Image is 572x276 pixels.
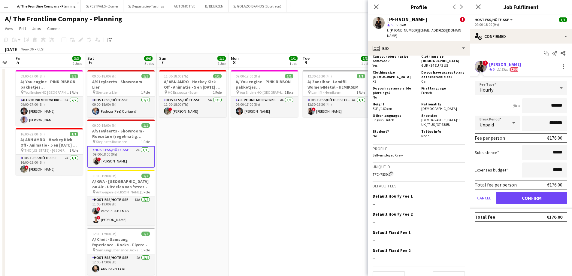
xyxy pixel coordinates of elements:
[357,74,365,78] span: 1/1
[87,237,155,247] h3: A/ Cheil - Samsung Experience - Docks - Flyeren (30/8+6/9+13/9)
[230,59,239,66] span: 8
[70,132,78,136] span: 1/1
[228,0,286,12] button: S/ GOLAZO BRANDS (Sportizon)
[394,23,407,27] span: 11.8km
[141,232,150,236] span: 1/1
[87,196,155,226] app-card-role: Host-ess/Hôte-sse13A2/211:00-19:00 (8h)!Veronique De Man![PERSON_NAME]
[141,190,150,194] span: 1 Role
[373,86,416,95] h5: Do you have any visible piercings?
[96,190,141,194] span: Antwerpen - [PERSON_NAME]
[87,254,155,275] app-card-role: Host-ess/Hôte-sse2A1/112:00-17:00 (5h)Aboubakr El Asri
[200,0,228,12] button: B/ BEURZEN
[285,74,293,78] span: 1/1
[373,95,377,99] span: No
[373,248,410,253] h3: Default Fixed Fee 2
[373,183,465,189] h3: Default fees
[421,113,465,118] h5: Shoe size
[16,70,83,126] app-job-card: 09:00-17:00 (8h)2/2A/ You engine - PINK RIBBON - pakketjes inpakken/samenstellen (5 + [DATE]) You...
[289,56,298,61] span: 1/1
[72,56,81,61] span: 3/3
[373,113,416,118] h5: Other languages
[218,61,225,66] div: 1 Job
[16,97,83,126] app-card-role: All Round medewerker/collaborateur3A2/209:00-17:00 (8h)[PERSON_NAME][PERSON_NAME]
[87,120,155,168] div: 09:00-18:00 (9h)1/1A/Steylaerts - Showroom - Roeselare (regelmatig terugkerende opdracht) Steylae...
[373,70,416,79] h5: Clothing size [DEMOGRAPHIC_DATA]
[86,59,94,66] span: 6
[73,61,82,66] div: 2 Jobs
[475,22,567,27] div: 09:00-18:00 (9h)
[213,90,222,95] span: 1 Role
[373,193,413,199] h3: Default Hourly Fee 1
[387,28,418,32] span: t. [PHONE_NUMBER]
[373,134,377,138] span: No
[236,74,260,78] span: 09:00-17:00 (8h)
[513,103,520,108] div: 9h x
[87,56,94,61] span: Sat
[303,70,370,117] div: 12:30-16:30 (4h)1/1A/ Zanzibar - Lamifil - Women4Metal - HEMIKSEM Lamifil - Hemiksem1 RoleHost-es...
[240,90,285,95] span: You Engine HQ [GEOGRAPHIC_DATA]
[385,118,394,122] span: Dutch
[312,108,316,111] span: !
[480,87,493,93] span: Hourly
[421,90,432,95] span: French
[373,153,465,157] p: Self-employed Crew
[144,56,153,61] span: 6/6
[373,171,465,177] div: TFC -7530
[475,17,509,22] span: Host-ess/Hôte-sse
[25,165,29,169] span: !
[368,3,470,11] h3: Profile
[373,220,465,225] div: --
[307,74,332,78] span: 12:30-16:30 (4h)
[96,248,138,252] span: Samsung Experience Docks
[97,216,100,220] span: !
[475,167,508,173] label: Expenses budget
[387,28,463,38] span: | [EMAIL_ADDRESS][DOMAIN_NAME]
[231,97,298,117] app-card-role: All Round medewerker/collaborateur4A1/109:00-17:00 (8h)[PERSON_NAME]
[489,62,521,67] div: [PERSON_NAME]
[87,128,155,139] h3: A/Steylaerts - Showroom - Roeselare (regelmatig terugkerende opdracht)
[546,214,562,220] div: €176.00
[373,106,392,111] span: 5'3" / 160 cm
[302,59,310,66] span: 9
[81,0,123,12] button: G/ FESTIVALS - Zomer
[97,157,101,161] span: !
[169,0,200,12] button: AUTOMOTIVE
[421,134,429,138] span: None
[159,70,226,117] app-job-card: 11:00-18:00 (7h)1/1A/ ABN AMRO - Hockey Kick-Off - Animatie - 5 en [DATE] - Boom HC Braxgata - Bo...
[231,79,298,90] h3: A/ You engine - PINK RIBBON - pakketjes inpakken/samenstellen (5 + [DATE])
[5,26,13,31] span: View
[373,256,465,261] div: --
[493,67,495,71] span: 5
[496,192,567,204] button: Confirm
[45,25,63,32] a: Comms
[141,139,150,144] span: 1 Role
[16,128,83,175] app-job-card: 16:00-22:00 (6h)1/1A/ ABN AMRO - Hockey Kick-Off - Animatie - 5 en [DATE] - De Pinte THC [US_STAT...
[496,67,509,72] div: 11.8km
[15,59,20,66] span: 5
[17,25,29,32] a: Edit
[141,74,150,78] span: 1/1
[361,61,369,66] div: 1 Job
[480,122,494,128] span: Unpaid
[217,56,226,61] span: 1/1
[475,214,495,220] div: Total fee
[87,79,155,90] h3: A/Steylaerts - Showroom - Lier
[373,211,413,217] h3: Default Hourly Fee 2
[24,148,69,153] span: THC [US_STATE] - [GEOGRAPHIC_DATA] – De Pinte
[311,90,341,95] span: Lamifil - Hemiksem
[87,70,155,117] app-job-card: 09:00-18:00 (9h)1/1A/Steylaerts - Showroom - Lier Steylaerts Lier1 RoleHost-ess/Hôte-sse1/109:00-...
[37,47,45,51] div: CEST
[141,248,150,252] span: 1 Role
[19,26,26,31] span: Edit
[16,137,83,148] h3: A/ ABN AMRO - Hockey Kick-Off - Animatie - 5 en [DATE] - De Pinte
[303,79,370,90] h3: A/ Zanzibar - Lamifil - Women4Metal - HEMIKSEM
[24,90,69,95] span: You Engine HQ [GEOGRAPHIC_DATA]
[421,106,457,111] span: [DEMOGRAPHIC_DATA]
[368,41,470,56] div: Bio
[421,129,465,134] h5: Tattoo info
[123,0,169,12] button: S/ Degustaties-Tastings
[373,201,465,207] div: --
